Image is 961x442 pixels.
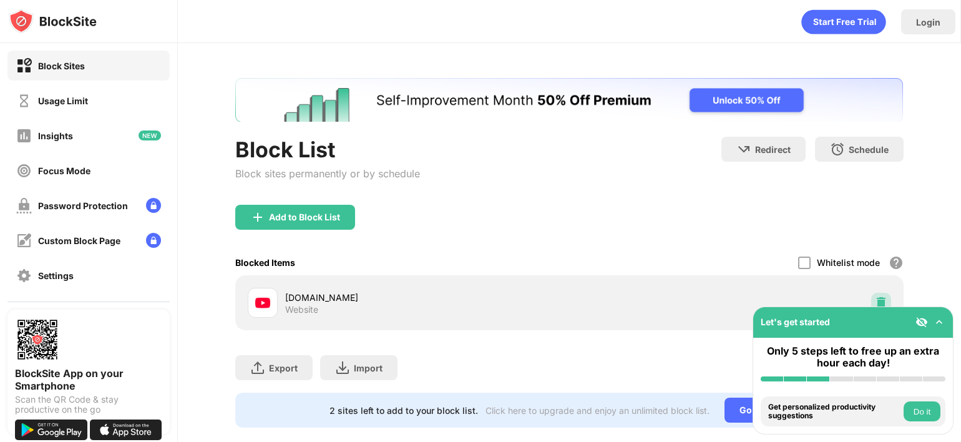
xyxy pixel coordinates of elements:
[235,257,295,268] div: Blocked Items
[235,137,420,162] div: Block List
[16,198,32,214] img: password-protection-off.svg
[38,270,74,281] div: Settings
[329,405,478,416] div: 2 sites left to add to your block list.
[849,144,889,155] div: Schedule
[817,257,880,268] div: Whitelist mode
[255,295,270,310] img: favicons
[38,165,90,176] div: Focus Mode
[146,233,161,248] img: lock-menu.svg
[269,212,340,222] div: Add to Block List
[90,420,162,440] img: download-on-the-app-store.svg
[16,233,32,248] img: customize-block-page-off.svg
[915,316,928,328] img: eye-not-visible.svg
[16,93,32,109] img: time-usage-off.svg
[15,367,162,392] div: BlockSite App on your Smartphone
[768,403,900,421] div: Get personalized productivity suggestions
[16,58,32,74] img: block-on.svg
[235,78,903,122] iframe: Banner
[904,401,940,421] button: Do it
[269,363,298,373] div: Export
[761,317,830,327] div: Let's get started
[16,268,32,283] img: settings-off.svg
[15,317,60,362] img: options-page-qr-code.png
[485,405,710,416] div: Click here to upgrade and enjoy an unlimited block list.
[15,395,162,415] div: Scan the QR Code & stay productive on the go
[916,17,940,27] div: Login
[354,363,383,373] div: Import
[16,163,32,179] img: focus-off.svg
[801,9,886,34] div: animation
[755,144,791,155] div: Redirect
[38,200,128,211] div: Password Protection
[724,398,810,423] div: Go Unlimited
[139,130,161,140] img: new-icon.svg
[38,96,88,106] div: Usage Limit
[38,61,85,71] div: Block Sites
[9,9,97,34] img: logo-blocksite.svg
[933,316,945,328] img: omni-setup-toggle.svg
[285,304,318,315] div: Website
[16,128,32,144] img: insights-off.svg
[38,235,120,246] div: Custom Block Page
[761,345,945,369] div: Only 5 steps left to free up an extra hour each day!
[235,167,420,180] div: Block sites permanently or by schedule
[146,198,161,213] img: lock-menu.svg
[15,420,87,440] img: get-it-on-google-play.svg
[38,130,73,141] div: Insights
[285,291,569,304] div: [DOMAIN_NAME]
